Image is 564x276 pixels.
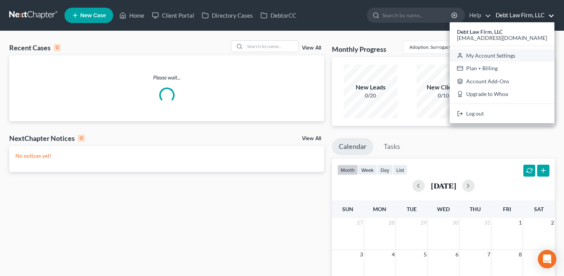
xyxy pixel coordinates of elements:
p: No notices yet! [15,152,318,160]
span: 31 [483,218,491,227]
p: Please wait... [9,74,324,81]
span: 5 [423,250,427,259]
a: Account Add-Ons [450,75,554,88]
div: New Clients [417,83,470,92]
a: Client Portal [148,8,198,22]
span: 4 [391,250,396,259]
div: 0/10 [417,92,470,99]
span: 1 [518,218,523,227]
input: Search by name... [382,8,452,22]
a: Calendar [332,138,373,155]
a: Home [115,8,148,22]
span: 28 [388,218,396,227]
button: list [393,165,407,175]
span: Sun [342,206,353,212]
div: 0 [54,44,61,51]
h2: [DATE] [431,182,456,190]
span: 2 [550,218,555,227]
h3: Monthly Progress [332,45,386,54]
a: View All [302,136,321,141]
a: Directory Cases [198,8,257,22]
span: 3 [359,250,364,259]
a: My Account Settings [450,49,554,62]
span: 7 [486,250,491,259]
span: New Case [80,13,106,18]
div: New Leads [344,83,397,92]
span: Thu [470,206,481,212]
button: day [377,165,393,175]
div: NextChapter Notices [9,134,85,143]
div: 0 [78,135,85,142]
a: Help [465,8,491,22]
span: Wed [437,206,450,212]
span: 8 [518,250,523,259]
input: Search by name... [245,41,298,52]
span: 29 [420,218,427,227]
a: DebtorCC [257,8,300,22]
div: Open Intercom Messenger [538,250,556,268]
button: week [358,165,377,175]
a: Upgrade to Whoa [450,88,554,101]
span: [EMAIL_ADDRESS][DOMAIN_NAME] [457,35,547,41]
button: month [337,165,358,175]
span: 6 [455,250,459,259]
span: Tue [407,206,417,212]
div: Recent Cases [9,43,61,52]
strong: Debt Law Firm, LLC [457,28,503,35]
a: Log out [450,107,554,120]
a: View All [302,45,321,51]
div: Adoption, Surrogacy, and Paternity Law [409,44,488,50]
span: Sat [534,206,544,212]
a: Plan + Billing [450,62,554,75]
span: Fri [503,206,511,212]
div: 0/20 [344,92,397,99]
a: Debt Law Firm, LLC [492,8,554,22]
div: Debt Law Firm, LLC [450,22,554,123]
span: Mon [373,206,386,212]
span: 30 [452,218,459,227]
span: 27 [356,218,364,227]
a: Tasks [377,138,407,155]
